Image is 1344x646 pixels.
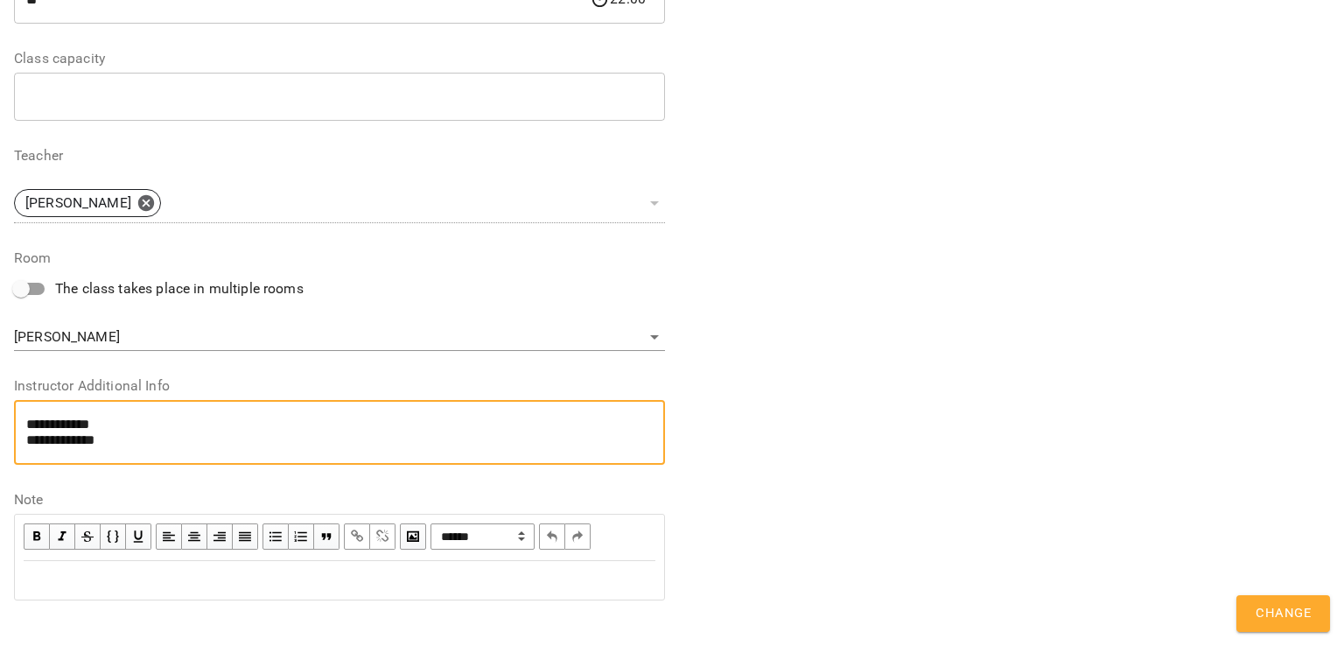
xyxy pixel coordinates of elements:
[262,523,289,550] button: UL
[1256,602,1311,625] span: Change
[50,523,75,550] button: Italic
[75,523,101,550] button: Strikethrough
[233,523,258,550] button: Align Justify
[14,149,665,163] label: Teacher
[370,523,395,550] button: Remove Link
[430,523,535,550] select: Block type
[182,523,207,550] button: Align Center
[289,523,314,550] button: OL
[14,493,665,507] label: Note
[565,523,591,550] button: Redo
[14,184,665,223] div: [PERSON_NAME]
[24,523,50,550] button: Bold
[25,193,131,214] p: [PERSON_NAME]
[14,189,161,217] div: [PERSON_NAME]
[156,523,182,550] button: Align Left
[430,523,535,550] span: Normal
[16,562,663,599] div: Edit text
[400,523,426,550] button: Image
[126,523,151,550] button: Underline
[207,523,233,550] button: Align Right
[539,523,565,550] button: Undo
[14,324,665,352] div: [PERSON_NAME]
[55,278,304,299] span: The class takes place in multiple rooms
[344,523,370,550] button: Link
[314,523,339,550] button: Blockquote
[14,52,665,66] label: Class capacity
[1236,595,1330,632] button: Change
[14,251,665,265] label: Room
[101,523,126,550] button: Monospace
[14,379,665,393] label: Instructor Additional Info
